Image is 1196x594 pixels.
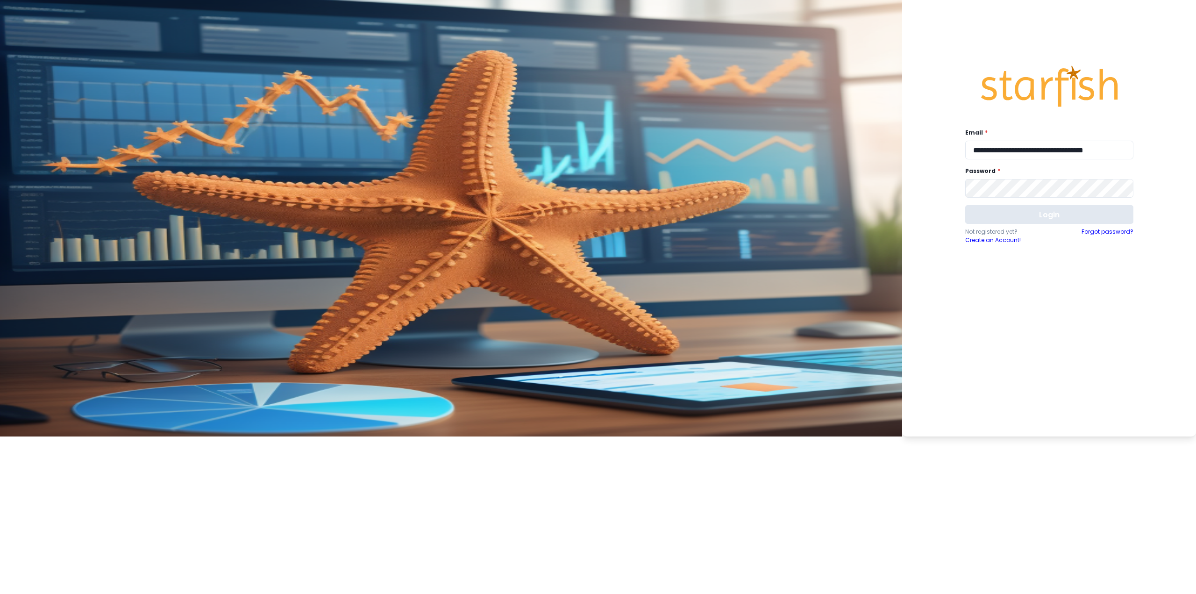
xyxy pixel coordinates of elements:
p: Not registered yet? [965,228,1049,236]
label: Password [965,167,1128,175]
a: Create an Account! [965,236,1049,244]
button: Login [965,205,1133,224]
a: Forgot password? [1082,228,1133,244]
label: Email [965,129,1128,137]
img: Logo.42cb71d561138c82c4ab.png [979,57,1119,116]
